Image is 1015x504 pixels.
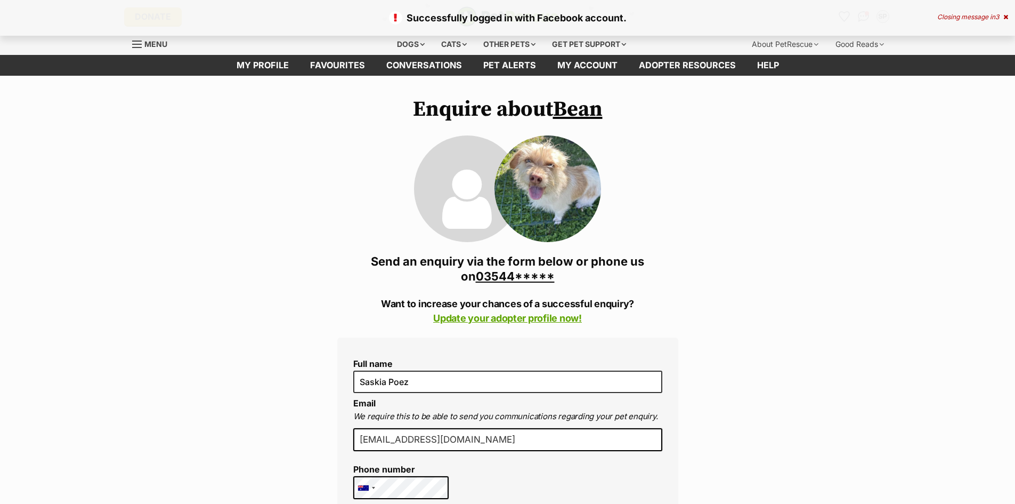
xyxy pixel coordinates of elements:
[628,55,746,76] a: Adopter resources
[337,297,678,325] p: Want to increase your chances of a successful enquiry?
[746,55,790,76] a: Help
[337,97,678,122] h1: Enquire about
[337,254,678,284] h3: Send an enquiry via the form below or phone us on
[144,39,167,49] span: Menu
[828,34,891,55] div: Good Reads
[226,55,299,76] a: My profile
[353,411,662,423] p: We require this to be able to send you communications regarding your pet enquiry.
[132,34,175,53] a: Menu
[547,55,628,76] a: My account
[353,465,449,474] label: Phone number
[744,34,826,55] div: About PetRescue
[353,371,662,393] input: E.g. Jimmy Chew
[389,34,432,55] div: Dogs
[353,398,376,409] label: Email
[434,34,474,55] div: Cats
[553,96,603,123] a: Bean
[376,55,473,76] a: conversations
[433,313,582,324] a: Update your adopter profile now!
[353,359,662,369] label: Full name
[354,477,378,499] div: Australia: +61
[494,135,601,242] img: Bean
[545,34,634,55] div: Get pet support
[473,55,547,76] a: Pet alerts
[299,55,376,76] a: Favourites
[476,34,543,55] div: Other pets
